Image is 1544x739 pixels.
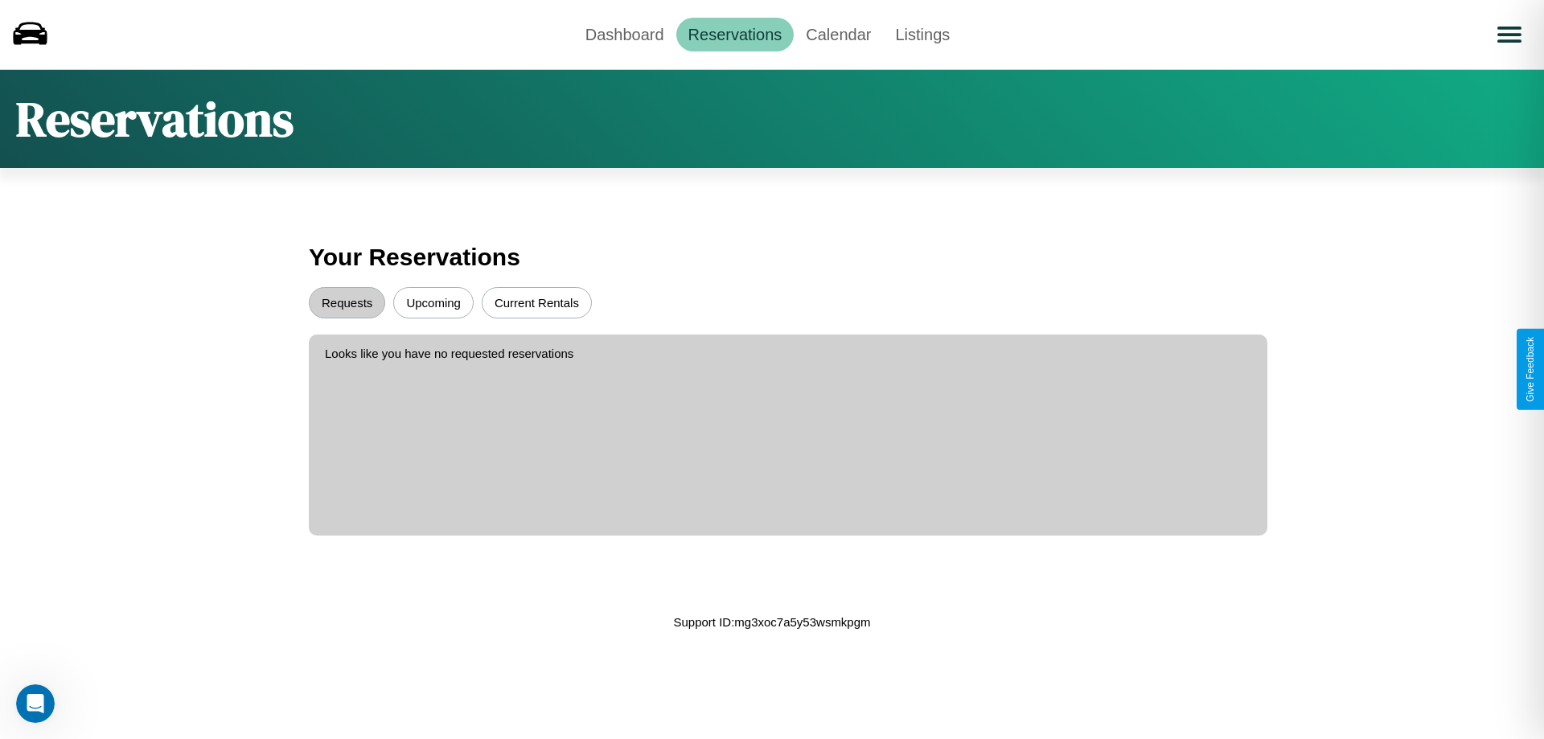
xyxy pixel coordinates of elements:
[309,287,385,318] button: Requests
[673,611,870,633] p: Support ID: mg3xoc7a5y53wsmkpgm
[1487,12,1532,57] button: Open menu
[16,86,294,152] h1: Reservations
[393,287,474,318] button: Upcoming
[573,18,676,51] a: Dashboard
[482,287,592,318] button: Current Rentals
[16,684,55,723] iframe: Intercom live chat
[676,18,795,51] a: Reservations
[309,236,1235,279] h3: Your Reservations
[325,343,1251,364] p: Looks like you have no requested reservations
[883,18,962,51] a: Listings
[1525,337,1536,402] div: Give Feedback
[794,18,883,51] a: Calendar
